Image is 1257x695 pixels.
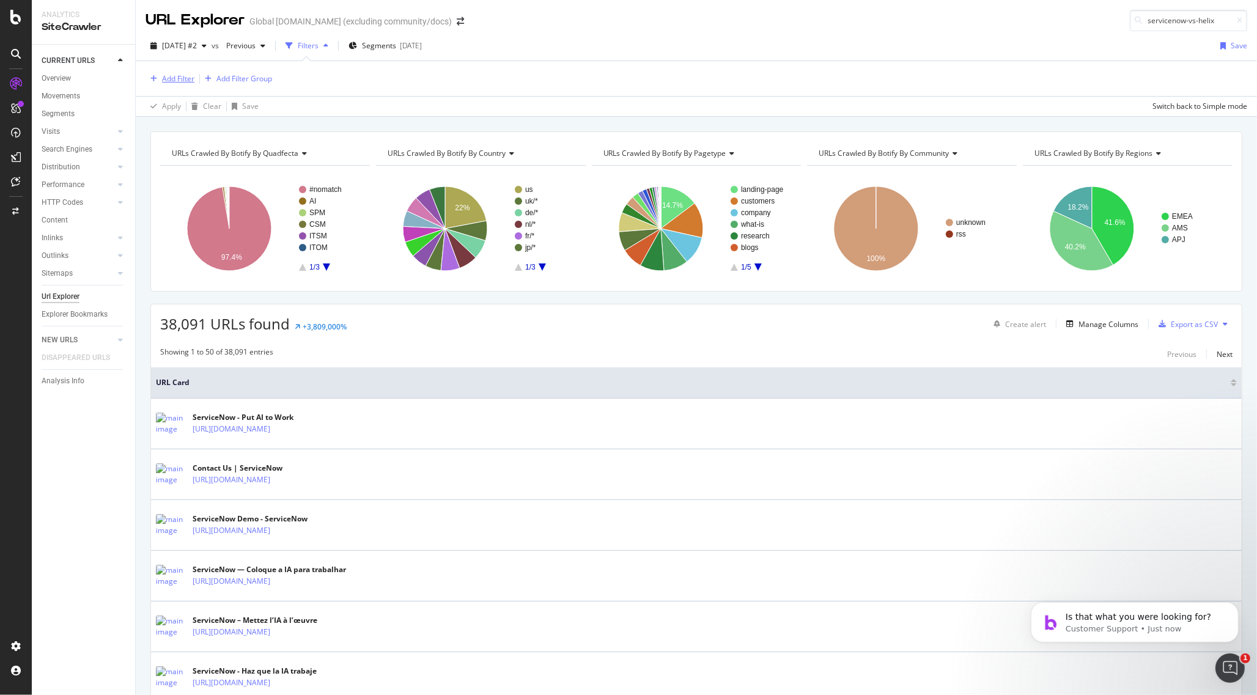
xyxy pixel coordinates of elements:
[20,20,186,54] b: [PERSON_NAME][EMAIL_ADDRESS][PERSON_NAME][DOMAIN_NAME]
[42,196,83,209] div: HTTP Codes
[956,230,966,238] text: rss
[221,253,242,262] text: 97.4%
[156,463,186,485] img: main image
[42,249,114,262] a: Outlinks
[1217,349,1233,359] div: Next
[42,214,68,227] div: Content
[20,227,225,263] div: • - allows you to filter reports using JavaScript-specific metrics
[162,40,197,51] span: 2025 Jul. 30th #2
[1172,224,1188,232] text: AMS
[603,148,726,158] span: URLs Crawled By Botify By pagetype
[160,347,273,361] div: Showing 1 to 50 of 38,091 entries
[741,232,770,240] text: research
[1034,148,1152,158] span: URLs Crawled By Botify By regions
[42,143,114,156] a: Search Engines
[156,666,186,688] img: main image
[807,175,1017,282] svg: A chart.
[42,178,84,191] div: Performance
[10,64,235,426] div: To re-enable JavaScript crawls for your Global [DOMAIN_NAME] project, you'll need to send a reque...
[42,178,114,191] a: Performance
[42,108,127,120] a: Segments
[160,175,370,282] div: A chart.
[193,564,346,575] div: ServiceNow — Coloque a IA para trabalhar
[42,10,125,20] div: Analytics
[1012,576,1257,662] iframe: Intercom notifications message
[1215,36,1247,56] button: Save
[160,314,290,334] span: 38,091 URLs found
[20,71,225,107] div: To re-enable JavaScript crawls for your Global [DOMAIN_NAME] project, you'll need to send a reque...
[1148,97,1247,116] button: Switch back to Simple mode
[455,204,470,212] text: 22%
[42,54,95,67] div: CURRENT URLS
[193,513,323,524] div: ServiceNow Demo - ServiceNow
[42,290,127,303] a: Url Explorer
[42,375,127,388] a: Analysis Info
[1167,349,1196,359] div: Previous
[193,412,323,423] div: ServiceNow - Put AI to Work
[1154,314,1218,334] button: Export as CSV
[193,575,270,587] a: [URL][DOMAIN_NAME]
[309,232,327,240] text: ITSM
[309,208,325,217] text: SPM
[309,263,320,271] text: 1/3
[281,36,333,56] button: Filters
[867,254,886,263] text: 100%
[42,125,114,138] a: Visits
[39,400,48,410] button: Gif picker
[42,90,80,103] div: Movements
[662,201,683,210] text: 14.7%
[24,156,186,166] b: SiteCrawler's Performance report
[42,308,108,321] div: Explorer Bookmarks
[20,155,225,191] div: • - includes JavaScript load time and JavaScript crawl resource warnings
[741,243,759,252] text: blogs
[1005,319,1046,329] div: Create alert
[24,228,167,238] b: JavaScript Crawl folder filters
[169,144,359,163] h4: URLs Crawled By Botify By quadfecta
[20,197,225,221] div: • - provides detailed JavaScript metrics for individual URLs
[193,463,323,474] div: Contact Us | ServiceNow
[309,185,342,194] text: #nomatch
[42,267,114,280] a: Sitemaps
[42,351,110,364] div: DISAPPEARED URLS
[42,90,127,103] a: Movements
[210,395,229,415] button: Send a message…
[19,400,29,410] button: Emoji picker
[59,12,147,21] h1: Customer Support
[213,5,237,28] button: Home
[10,64,235,427] div: Customer Support says…
[42,249,68,262] div: Outlinks
[525,263,536,271] text: 1/3
[146,10,245,31] div: URL Explorer
[146,72,194,86] button: Add Filter
[42,72,127,85] a: Overview
[193,474,270,486] a: [URL][DOMAIN_NAME]
[200,72,272,86] button: Add Filter Group
[344,36,427,56] button: Segments[DATE]
[400,40,422,51] div: [DATE]
[156,565,186,587] img: main image
[298,40,319,51] div: Filters
[227,97,259,116] button: Save
[42,20,125,34] div: SiteCrawler
[385,144,575,163] h4: URLs Crawled By Botify By country
[1105,218,1126,227] text: 41.6%
[42,161,80,174] div: Distribution
[376,175,586,282] svg: A chart.
[20,270,225,342] div: Since you mentioned excluding community and docs sections, your Account Manager will be able to c...
[146,97,181,116] button: Apply
[1068,203,1089,211] text: 18.2%
[741,197,775,205] text: customers
[193,615,323,626] div: ServiceNow – Mettez l’IA à l’œuvre
[58,400,68,410] button: Upload attachment
[156,514,186,536] img: main image
[193,524,270,537] a: [URL][DOMAIN_NAME]
[819,148,949,158] span: URLs Crawled By Botify By community
[42,125,60,138] div: Visits
[193,626,270,638] a: [URL][DOMAIN_NAME]
[816,144,1006,163] h4: URLs Crawled By Botify By community
[989,314,1046,334] button: Create alert
[362,40,396,51] span: Segments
